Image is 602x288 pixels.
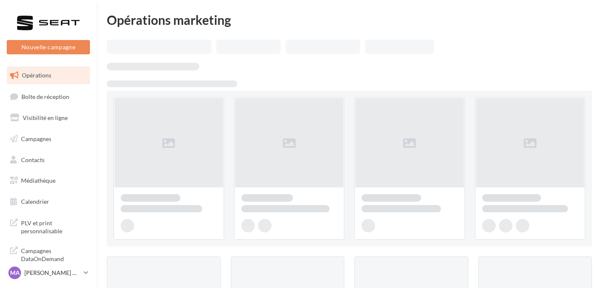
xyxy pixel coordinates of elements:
span: Calendrier [21,198,49,205]
span: MA [10,269,20,277]
a: Visibilité en ligne [5,109,92,127]
span: Visibilité en ligne [23,114,68,121]
span: Campagnes DataOnDemand [21,245,87,263]
span: Campagnes [21,135,51,142]
span: Contacts [21,156,45,163]
a: Calendrier [5,193,92,211]
a: Campagnes [5,130,92,148]
a: PLV et print personnalisable [5,214,92,239]
span: Boîte de réception [21,93,69,100]
div: Opérations marketing [107,13,592,26]
a: MA [PERSON_NAME] CANALES [7,265,90,281]
a: Campagnes DataOnDemand [5,242,92,267]
a: Boîte de réception [5,88,92,106]
a: Contacts [5,151,92,169]
a: Opérations [5,67,92,84]
span: PLV et print personnalisable [21,217,87,235]
p: [PERSON_NAME] CANALES [24,269,80,277]
button: Nouvelle campagne [7,40,90,54]
a: Médiathèque [5,172,92,189]
span: Opérations [22,72,51,79]
span: Médiathèque [21,177,55,184]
